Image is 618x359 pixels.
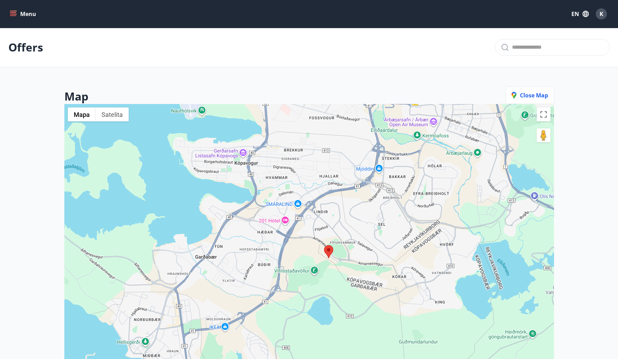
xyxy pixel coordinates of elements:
[8,8,39,20] button: menu
[537,128,551,142] button: Przeciągnij Pegmana na mapę, by otworzyć widok Street View
[512,91,548,99] span: Close map
[506,87,554,104] button: Close map
[537,107,551,121] button: Włącz widok pełnoekranowy
[569,8,592,20] button: EN
[600,10,603,18] span: K
[96,107,129,121] button: Pokaż zdjęcia satelitarne
[593,6,610,22] button: K
[68,107,96,121] button: Pokaż mapę ulic
[64,89,88,104] h2: Map
[8,40,43,55] p: Offers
